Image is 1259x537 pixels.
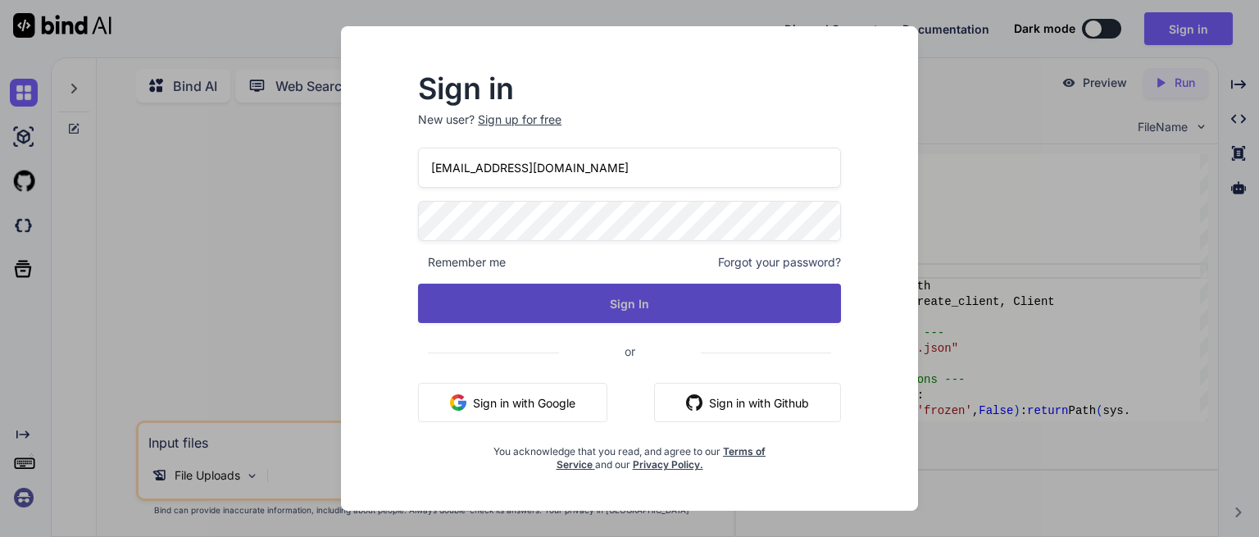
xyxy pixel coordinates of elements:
button: Sign in with Github [654,383,841,422]
button: Sign in with Google [418,383,607,422]
div: Sign up for free [478,111,561,128]
input: Login or Email [418,148,841,188]
div: You acknowledge that you read, and agree to our and our [489,435,770,471]
button: Sign In [418,284,841,323]
p: New user? [418,111,841,148]
a: Terms of Service [557,445,766,471]
img: github [686,394,702,411]
img: google [450,394,466,411]
span: Forgot your password? [718,254,841,271]
span: or [559,331,701,371]
span: Remember me [418,254,506,271]
h2: Sign in [418,75,841,102]
a: Privacy Policy. [633,458,703,471]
